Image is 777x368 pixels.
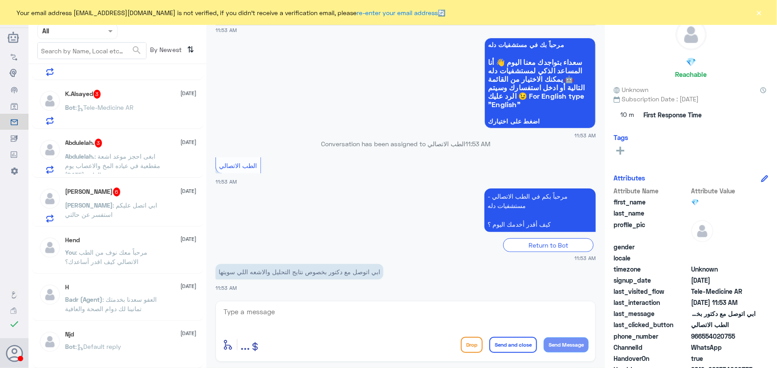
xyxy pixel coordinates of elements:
[484,188,596,232] p: 9/10/2025, 11:53 AM
[675,70,707,78] h6: Reachable
[181,138,197,146] span: [DATE]
[488,58,592,108] span: سعداء بتواجدك معنا اليوم 👋 أنا المساعد الذكي لمستشفيات دله 🤖 يمكنك الاختيار من القائمة التالية أو...
[614,107,640,123] span: 10 m
[686,57,696,67] h5: 💎
[614,85,648,94] span: Unknown
[216,139,596,148] p: Conversation has been assigned to الطب الاتصالي
[488,41,592,48] span: مرحباً بك في مستشفيات دله
[614,287,689,296] span: last_visited_flow
[614,242,689,252] span: gender
[95,139,102,148] span: 3
[76,343,122,350] span: : Default reply
[240,336,250,352] span: ...
[691,276,756,285] span: 2025-10-09T08:53:10.811Z
[39,188,61,210] img: defaultAdmin.png
[614,186,689,196] span: Attribute Name
[614,332,689,341] span: phone_number
[614,264,689,274] span: timezone
[574,254,596,262] span: 11:53 AM
[614,309,689,318] span: last_message
[614,276,689,285] span: signup_date
[65,152,95,160] span: Abdulelah.
[691,332,756,341] span: 966554020755
[65,343,76,350] span: Bot
[691,287,756,296] span: Tele-Medicine AR
[691,320,756,329] span: الطب الاتصالي
[691,242,756,252] span: null
[691,253,756,263] span: null
[691,354,756,363] span: true
[65,248,76,256] span: You
[357,9,438,16] a: re-enter your email address
[131,45,142,56] span: search
[39,331,61,353] img: defaultAdmin.png
[488,118,592,125] span: اضغط على اختيارك
[39,236,61,259] img: defaultAdmin.png
[39,139,61,161] img: defaultAdmin.png
[39,90,61,112] img: defaultAdmin.png
[65,296,157,312] span: : العفو سعدنا بخدمتك تمانينا لك دوام الصحة والعافية
[181,329,197,337] span: [DATE]
[614,343,689,352] span: ChannelId
[614,197,689,207] span: first_name
[65,296,103,303] span: Badr (Agent)
[181,282,197,290] span: [DATE]
[461,337,483,353] button: Drop
[240,335,250,355] button: ...
[38,43,146,59] input: Search by Name, Local etc…
[691,264,756,274] span: Unknown
[181,89,197,97] span: [DATE]
[216,264,383,280] p: 9/10/2025, 11:53 AM
[146,42,184,60] span: By Newest
[614,354,689,363] span: HandoverOn
[17,8,446,17] span: Your email address [EMAIL_ADDRESS][DOMAIN_NAME] is not verified, if you didn't receive a verifica...
[614,208,689,218] span: last_name
[614,133,628,141] h6: Tags
[614,94,768,104] span: Subscription Date : [DATE]
[614,174,645,182] h6: Attributes
[94,90,101,99] span: 3
[181,235,197,243] span: [DATE]
[187,42,195,57] i: ⇅
[131,43,142,58] button: search
[691,298,756,307] span: 2025-10-09T08:53:48.416Z
[39,284,61,306] img: defaultAdmin.png
[6,345,23,362] button: Avatar
[544,337,589,352] button: Send Message
[691,309,756,318] span: ابي اتوصل مع دكتور بخصوص نتايج التحليل والاشعه اللي سويتها
[65,236,80,244] h5: Hend
[65,331,74,338] h5: Njd
[181,187,197,195] span: [DATE]
[113,188,121,196] span: 6
[65,201,113,209] span: [PERSON_NAME]
[691,343,756,352] span: 2
[65,104,76,111] span: Bot
[220,162,257,169] span: الطب الاتصالي
[465,140,490,148] span: 11:53 AM
[65,90,101,99] h5: K.Alsayed
[216,179,237,184] span: 11:53 AM
[574,132,596,139] span: 11:53 AM
[65,152,161,179] span: : ابغى احجز موعد اشعة مقطعية في عياده المخ والاعصاب يوم [DATE] القادم
[755,8,764,17] button: ×
[65,139,102,148] h5: Abdulelah.
[503,238,594,252] div: Return to Bot
[65,248,148,265] span: : مرحباً معك نوف من الطب الاتصالي كيف اقدر أساعدك؟
[614,253,689,263] span: locale
[691,186,756,196] span: Attribute Value
[65,188,121,196] h5: saleh
[676,20,706,50] img: defaultAdmin.png
[691,220,713,242] img: defaultAdmin.png
[216,27,237,33] span: 11:53 AM
[614,320,689,329] span: last_clicked_button
[76,104,134,111] span: : Tele-Medicine AR
[614,298,689,307] span: last_interaction
[489,337,537,353] button: Send and close
[643,110,702,120] span: First Response Time
[9,319,20,329] i: check
[691,197,756,207] span: 💎
[216,285,237,291] span: 11:53 AM
[614,220,689,240] span: profile_pic
[65,284,69,291] h5: H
